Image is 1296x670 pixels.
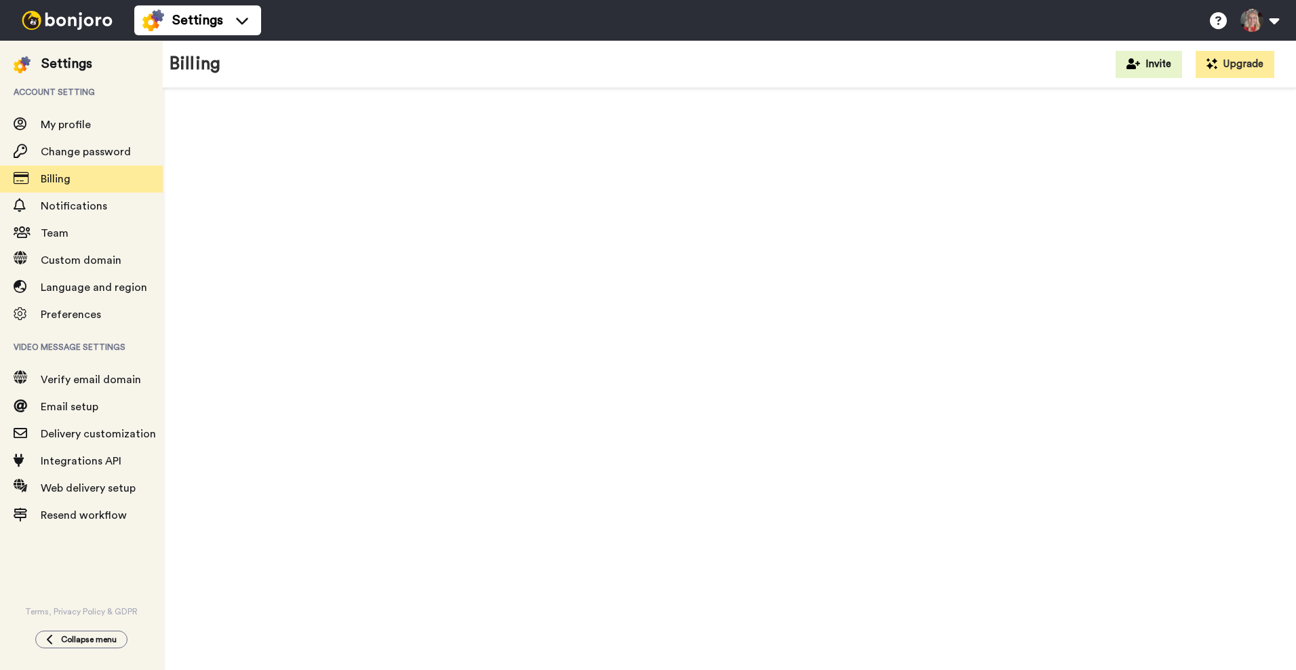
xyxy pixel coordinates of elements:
span: Notifications [41,201,107,212]
img: settings-colored.svg [142,9,164,31]
button: Upgrade [1196,51,1274,78]
span: Settings [172,11,223,30]
span: Verify email domain [41,374,141,385]
span: Billing [41,174,71,184]
button: Collapse menu [35,631,127,648]
div: Settings [41,54,92,73]
span: Collapse menu [61,634,117,645]
span: Integrations API [41,456,121,467]
span: Change password [41,146,131,157]
h1: Billing [170,54,220,74]
span: Resend workflow [41,510,127,521]
span: Web delivery setup [41,483,136,494]
span: Language and region [41,282,147,293]
img: bj-logo-header-white.svg [16,11,118,30]
button: Invite [1116,51,1182,78]
img: settings-colored.svg [14,56,31,73]
span: Team [41,228,68,239]
span: Delivery customization [41,429,156,439]
span: Preferences [41,309,101,320]
span: Custom domain [41,255,121,266]
span: Email setup [41,401,98,412]
span: My profile [41,119,91,130]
